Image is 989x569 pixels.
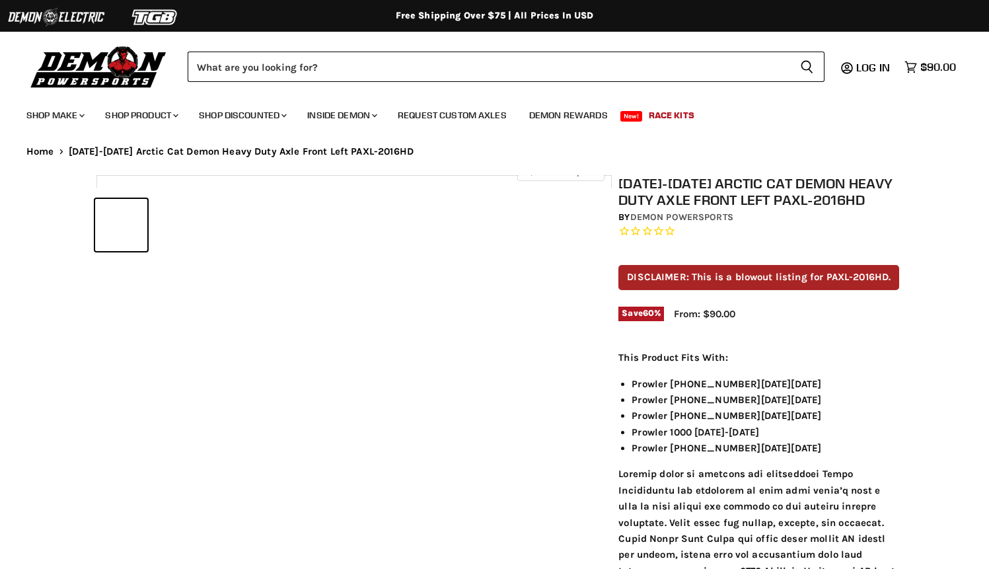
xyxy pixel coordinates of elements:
span: Rated 0.0 out of 5 stars 0 reviews [618,225,899,239]
a: Shop Product [95,102,186,129]
span: [DATE]-[DATE] Arctic Cat Demon Heavy Duty Axle Front Left PAXL-2016HD [69,146,414,157]
button: 2006-2015 Arctic Cat Demon Heavy Duty Axle Front Left PAXL-2016HD thumbnail [95,199,147,251]
a: Race Kits [639,102,704,129]
a: Inside Demon [297,102,385,129]
li: Prowler [PHONE_NUMBER][DATE][DATE] [632,408,899,424]
input: Search [188,52,789,82]
a: $90.00 [898,57,963,77]
a: Demon Rewards [519,102,618,129]
li: Prowler [PHONE_NUMBER][DATE][DATE] [632,392,899,408]
a: Log in [850,61,898,73]
ul: Main menu [17,96,953,129]
div: by [618,210,899,225]
p: This Product Fits With: [618,350,899,365]
span: 60 [643,308,654,318]
img: Demon Powersports [26,43,171,90]
span: Click to expand [524,167,597,176]
a: Shop Make [17,102,92,129]
span: Log in [856,61,890,74]
img: Demon Electric Logo 2 [7,5,106,30]
a: Home [26,146,54,157]
span: $90.00 [920,61,956,73]
a: Shop Discounted [189,102,295,129]
span: From: $90.00 [674,308,735,320]
li: Prowler [PHONE_NUMBER][DATE][DATE] [632,440,899,456]
a: Demon Powersports [630,211,733,223]
button: Search [789,52,824,82]
li: Prowler [PHONE_NUMBER][DATE][DATE] [632,376,899,392]
form: Product [188,52,824,82]
a: Request Custom Axles [388,102,517,129]
p: DISCLAIMER: This is a blowout listing for PAXL-2016HD. [618,265,899,289]
h1: [DATE]-[DATE] Arctic Cat Demon Heavy Duty Axle Front Left PAXL-2016HD [618,175,899,208]
li: Prowler 1000 [DATE]-[DATE] [632,424,899,440]
span: Save % [618,307,664,321]
img: TGB Logo 2 [106,5,205,30]
span: New! [620,111,643,122]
